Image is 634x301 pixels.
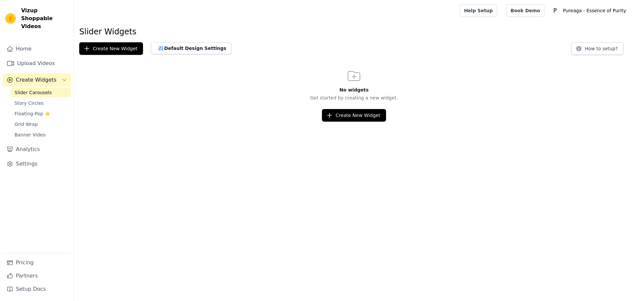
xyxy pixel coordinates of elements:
[506,4,544,17] a: Book Demo
[550,5,629,17] button: P Pureaga - Essence of Purity
[3,282,71,296] a: Setup Docs
[15,110,50,117] span: Floating-Pop ⭐
[3,73,71,87] button: Create Widgets
[571,47,623,53] a: How to setup?
[571,42,623,55] button: How to setup?
[322,109,386,122] button: Create New Widget
[79,42,143,55] button: Create New Widget
[16,76,56,84] span: Create Widgets
[11,98,71,108] a: Story Circles
[21,7,68,30] span: Vizup Shoppable Videos
[151,42,231,54] button: Default Design Settings
[3,143,71,156] a: Analytics
[11,109,71,118] a: Floating-Pop ⭐
[11,120,71,129] a: Grid Wrap
[79,26,629,37] h1: Slider Widgets
[5,13,16,24] img: Vizup
[3,57,71,70] a: Upload Videos
[15,121,38,128] span: Grid Wrap
[3,269,71,282] a: Partners
[460,4,497,17] a: Help Setup
[3,157,71,170] a: Settings
[74,94,634,101] p: Get started by creating a new widget.
[11,88,71,97] a: Slider Carousels
[560,5,629,17] p: Pureaga - Essence of Purity
[553,7,557,14] text: P
[3,256,71,269] a: Pricing
[15,100,44,106] span: Story Circles
[74,87,634,93] h3: No widgets
[3,42,71,56] a: Home
[11,130,71,139] a: Banner Video
[15,132,46,138] span: Banner Video
[15,89,52,96] span: Slider Carousels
